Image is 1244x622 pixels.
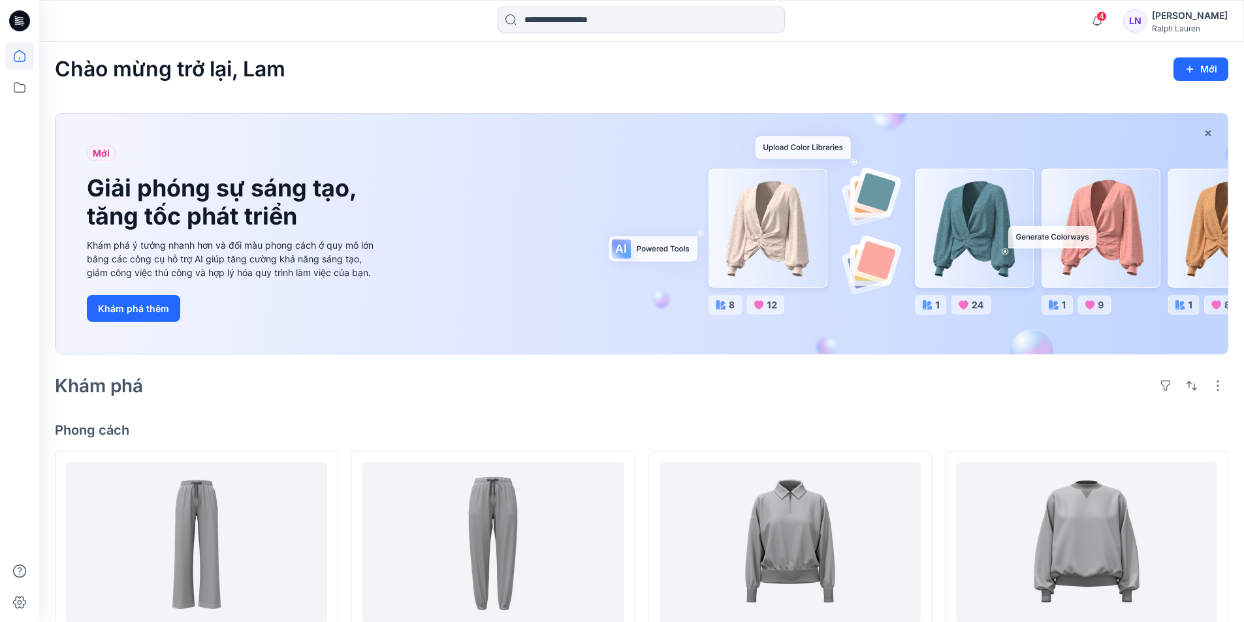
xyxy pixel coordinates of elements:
font: Khám phá thêm [98,303,169,314]
font: Chào mừng trở lại, Lam [55,56,285,82]
font: Ralph Lauren [1152,23,1200,33]
font: Giải phóng sự sáng tạo, tăng tốc phát triển [87,174,357,230]
button: Mới [1173,57,1228,81]
font: [PERSON_NAME] [1152,10,1228,21]
font: Phong cách [55,422,129,438]
a: Khám phá thêm [87,295,381,322]
font: Mới [93,148,110,159]
font: LN [1129,15,1141,26]
font: Khám phá ý tưởng nhanh hơn và đổi màu phong cách ở quy mô lớn bằng các công cụ hỗ trợ AI giúp tăn... [87,240,374,278]
button: Khám phá thêm [87,295,180,322]
font: 4 [1099,11,1104,21]
font: Khám phá [55,375,143,397]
